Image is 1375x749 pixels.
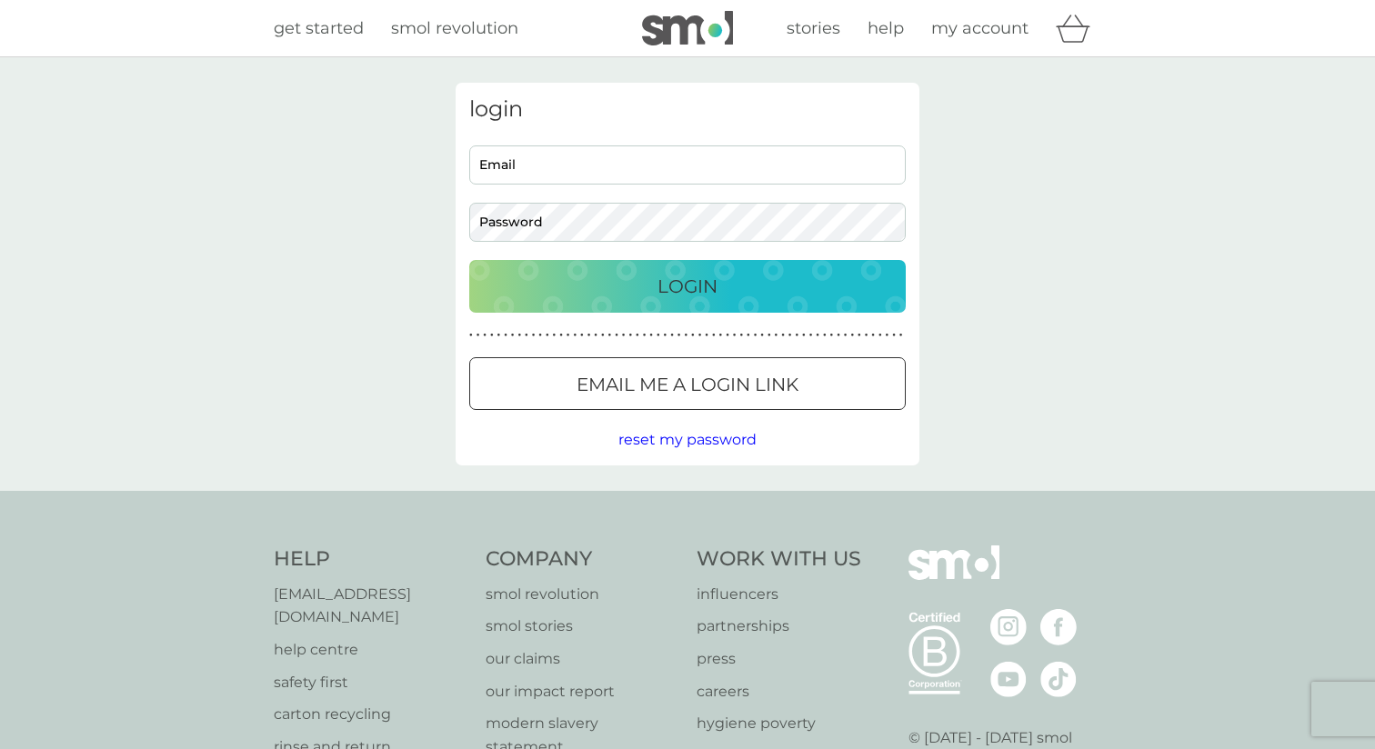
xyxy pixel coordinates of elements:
[698,331,702,340] p: ●
[705,331,708,340] p: ●
[486,583,679,606] a: smol revolution
[274,583,467,629] p: [EMAIL_ADDRESS][DOMAIN_NAME]
[892,331,896,340] p: ●
[697,647,861,671] a: press
[274,671,467,694] a: safety first
[601,331,605,340] p: ●
[760,331,764,340] p: ●
[577,370,798,399] p: Email me a login link
[850,331,854,340] p: ●
[553,331,557,340] p: ●
[517,331,521,340] p: ●
[391,18,518,38] span: smol revolution
[697,680,861,704] a: careers
[525,331,528,340] p: ●
[511,331,515,340] p: ●
[670,331,674,340] p: ●
[739,331,743,340] p: ●
[990,661,1027,697] img: visit the smol Youtube page
[469,96,906,123] h3: login
[697,583,861,606] a: influencers
[788,331,792,340] p: ●
[657,331,660,340] p: ●
[497,331,501,340] p: ●
[768,331,771,340] p: ●
[787,15,840,42] a: stories
[809,331,813,340] p: ●
[816,331,819,340] p: ●
[878,331,882,340] p: ●
[908,545,999,607] img: smol
[546,331,549,340] p: ●
[649,331,653,340] p: ●
[697,614,861,638] a: partnerships
[1040,609,1077,645] img: visit the smol Facebook page
[684,331,687,340] p: ●
[858,331,861,340] p: ●
[1040,661,1077,697] img: visit the smol Tiktok page
[483,331,487,340] p: ●
[795,331,798,340] p: ●
[274,638,467,662] a: help centre
[931,15,1029,42] a: my account
[618,431,757,448] span: reset my password
[391,15,518,42] a: smol revolution
[469,260,906,313] button: Login
[538,331,542,340] p: ●
[733,331,737,340] p: ●
[865,331,868,340] p: ●
[697,545,861,574] h4: Work With Us
[587,331,591,340] p: ●
[802,331,806,340] p: ●
[559,331,563,340] p: ●
[274,545,467,574] h4: Help
[712,331,716,340] p: ●
[747,331,750,340] p: ●
[469,331,473,340] p: ●
[580,331,584,340] p: ●
[615,331,618,340] p: ●
[691,331,695,340] p: ●
[486,614,679,638] a: smol stories
[274,703,467,726] a: carton recycling
[775,331,778,340] p: ●
[719,331,723,340] p: ●
[931,18,1029,38] span: my account
[490,331,494,340] p: ●
[573,331,577,340] p: ●
[486,545,679,574] h4: Company
[608,331,612,340] p: ●
[868,15,904,42] a: help
[628,331,632,340] p: ●
[618,428,757,452] button: reset my password
[657,272,718,301] p: Login
[844,331,848,340] p: ●
[486,647,679,671] a: our claims
[837,331,840,340] p: ●
[477,331,480,340] p: ●
[754,331,758,340] p: ●
[486,680,679,704] a: our impact report
[642,11,733,45] img: smol
[886,331,889,340] p: ●
[871,331,875,340] p: ●
[664,331,667,340] p: ●
[868,18,904,38] span: help
[726,331,729,340] p: ●
[622,331,626,340] p: ●
[823,331,827,340] p: ●
[697,712,861,735] a: hygiene poverty
[677,331,681,340] p: ●
[594,331,597,340] p: ●
[636,331,639,340] p: ●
